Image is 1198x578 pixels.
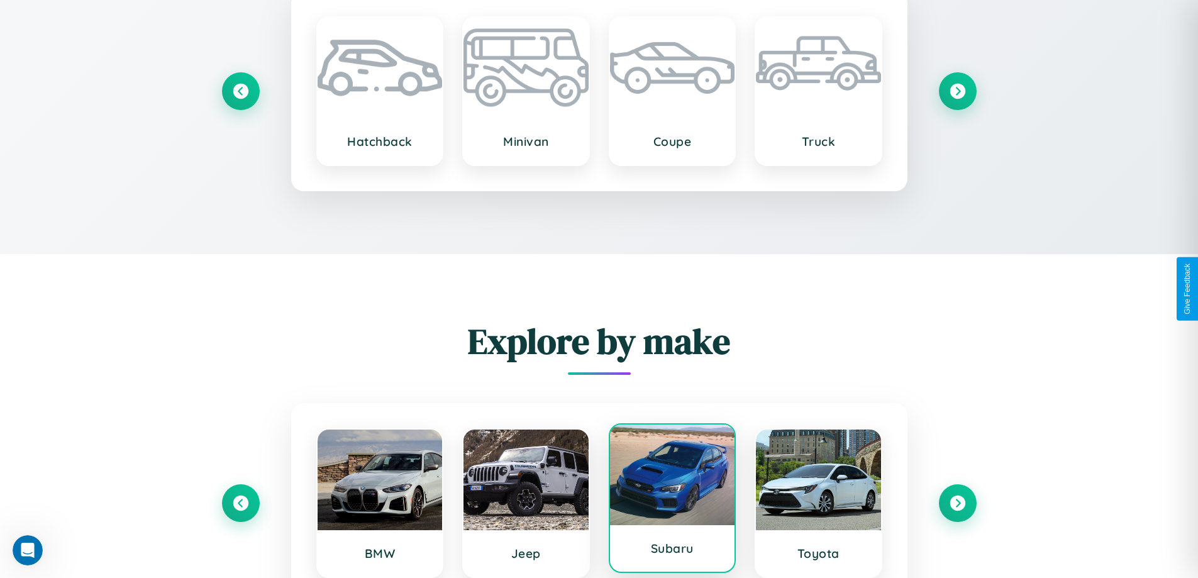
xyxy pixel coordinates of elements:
iframe: Intercom live chat [13,535,43,565]
h2: Explore by make [222,317,977,365]
h3: Jeep [476,546,576,561]
h3: Hatchback [330,134,430,149]
h3: Coupe [623,134,723,149]
div: Give Feedback [1183,264,1192,314]
h3: BMW [330,546,430,561]
h3: Subaru [623,541,723,556]
h3: Minivan [476,134,576,149]
h3: Toyota [768,546,868,561]
h3: Truck [768,134,868,149]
